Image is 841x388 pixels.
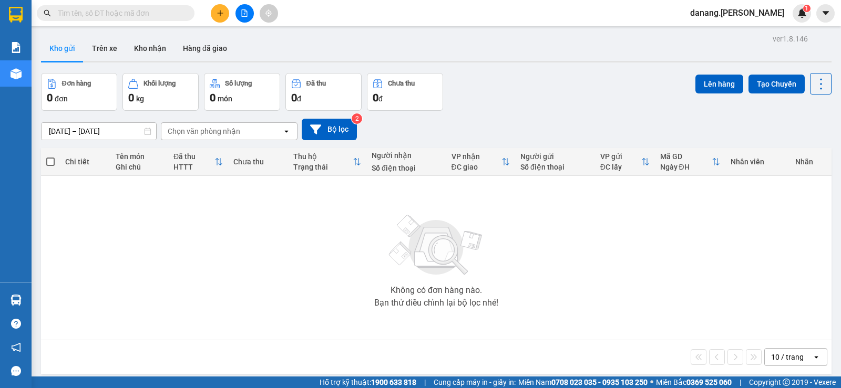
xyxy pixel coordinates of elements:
sup: 2 [352,113,362,124]
span: món [218,95,232,103]
div: Chưa thu [233,158,283,166]
span: Hỗ trợ kỹ thuật: [320,376,416,388]
div: VP nhận [452,152,501,161]
div: 10 / trang [771,352,804,362]
button: Chưa thu0đ [367,73,443,111]
div: Bạn thử điều chỉnh lại bộ lọc nhé! [374,299,498,307]
input: Tìm tên, số ĐT hoặc mã đơn [58,7,182,19]
div: Khối lượng [143,80,176,87]
span: Miền Bắc [656,376,732,388]
div: Chi tiết [65,158,105,166]
span: đ [378,95,383,103]
img: warehouse-icon [11,68,22,79]
div: Mã GD [660,152,712,161]
div: Người nhận [372,151,441,160]
div: Ghi chú [116,163,163,171]
span: 1 [805,5,808,12]
button: Hàng đã giao [175,36,235,61]
div: Số lượng [225,80,252,87]
span: aim [265,9,272,17]
div: Đã thu [173,152,214,161]
th: Toggle SortBy [168,148,228,176]
th: Toggle SortBy [446,148,515,176]
img: icon-new-feature [797,8,807,18]
span: 0 [210,91,216,104]
span: 0 [47,91,53,104]
span: 0 [128,91,134,104]
div: Trạng thái [293,163,353,171]
strong: 0708 023 035 - 0935 103 250 [551,378,648,386]
span: Cung cấp máy in - giấy in: [434,376,516,388]
div: Số điện thoại [372,164,441,172]
th: Toggle SortBy [655,148,726,176]
span: message [11,366,21,376]
div: HTTT [173,163,214,171]
button: caret-down [816,4,835,23]
button: Kho gửi [41,36,84,61]
input: Select a date range. [42,123,156,140]
span: plus [217,9,224,17]
span: | [424,376,426,388]
button: Kho nhận [126,36,175,61]
div: ĐC giao [452,163,501,171]
span: kg [136,95,144,103]
button: aim [260,4,278,23]
div: Đơn hàng [62,80,91,87]
span: | [740,376,741,388]
span: đơn [55,95,68,103]
th: Toggle SortBy [288,148,366,176]
div: VP gửi [600,152,641,161]
div: Chưa thu [388,80,415,87]
img: solution-icon [11,42,22,53]
span: 0 [291,91,297,104]
svg: open [812,353,821,361]
img: warehouse-icon [11,295,22,306]
div: Số điện thoại [520,163,590,171]
span: caret-down [821,8,830,18]
svg: open [282,127,291,135]
div: ver 1.8.146 [773,33,808,45]
span: 0 [373,91,378,104]
button: Đã thu0đ [285,73,362,111]
button: Đơn hàng0đơn [41,73,117,111]
button: Khối lượng0kg [122,73,199,111]
div: ĐC lấy [600,163,641,171]
span: Miền Nam [518,376,648,388]
button: file-add [235,4,254,23]
div: Thu hộ [293,152,353,161]
span: copyright [783,379,790,386]
button: Trên xe [84,36,126,61]
button: plus [211,4,229,23]
div: Ngày ĐH [660,163,712,171]
th: Toggle SortBy [595,148,655,176]
span: đ [297,95,301,103]
div: Không có đơn hàng nào. [391,286,482,295]
button: Lên hàng [695,75,743,93]
span: danang.[PERSON_NAME] [682,6,793,19]
strong: 0369 525 060 [686,378,732,386]
img: svg+xml;base64,PHN2ZyBjbGFzcz0ibGlzdC1wbHVnX19zdmciIHhtbG5zPSJodHRwOi8vd3d3LnczLm9yZy8yMDAwL3N2Zy... [384,208,489,282]
div: Nhân viên [731,158,785,166]
sup: 1 [803,5,811,12]
button: Tạo Chuyến [748,75,805,93]
span: notification [11,342,21,352]
button: Bộ lọc [302,119,357,140]
span: ⚪️ [650,380,653,384]
span: file-add [241,9,248,17]
div: Nhãn [795,158,826,166]
span: search [44,9,51,17]
div: Đã thu [306,80,326,87]
div: Người gửi [520,152,590,161]
button: Số lượng0món [204,73,280,111]
div: Tên món [116,152,163,161]
img: logo-vxr [9,7,23,23]
span: question-circle [11,319,21,329]
div: Chọn văn phòng nhận [168,126,240,137]
strong: 1900 633 818 [371,378,416,386]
